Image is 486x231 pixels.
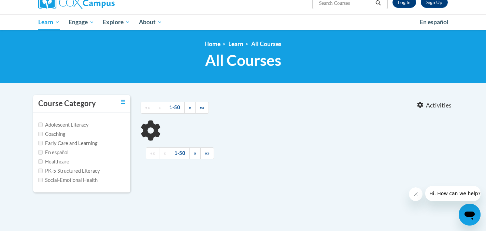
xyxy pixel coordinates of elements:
[420,18,448,26] span: En español
[426,102,452,109] span: Activities
[204,40,220,47] a: Home
[38,130,65,138] label: Coaching
[38,149,69,156] label: En español
[159,147,170,159] a: Previous
[154,102,165,114] a: Previous
[103,18,130,26] span: Explore
[205,51,281,69] span: All Courses
[38,122,43,127] input: Checkbox for Options
[38,140,97,147] label: Early Care and Learning
[38,178,43,182] input: Checkbox for Options
[189,104,191,110] span: »
[141,102,154,114] a: Begining
[409,187,423,201] iframe: Close message
[38,98,96,109] h3: Course Category
[38,141,43,145] input: Checkbox for Options
[228,40,243,47] a: Learn
[205,150,210,156] span: »»
[459,204,481,226] iframe: Button to launch messaging window
[38,169,43,173] input: Checkbox for Options
[200,147,214,159] a: End
[98,14,134,30] a: Explore
[194,150,196,156] span: »
[38,158,69,165] label: Healthcare
[163,150,166,156] span: «
[145,104,150,110] span: ««
[34,14,64,30] a: Learn
[200,104,204,110] span: »»
[38,176,98,184] label: Social-Emotional Health
[134,14,167,30] a: About
[64,14,99,30] a: Engage
[28,14,458,30] div: Main menu
[189,147,201,159] a: Next
[165,102,185,114] a: 1-50
[170,147,190,159] a: 1-50
[38,132,43,136] input: Checkbox for Options
[184,102,196,114] a: Next
[69,18,94,26] span: Engage
[146,147,159,159] a: Begining
[121,98,125,106] a: Toggle collapse
[251,40,282,47] a: All Courses
[38,18,60,26] span: Learn
[150,150,155,156] span: ««
[195,102,209,114] a: End
[38,150,43,155] input: Checkbox for Options
[158,104,161,110] span: «
[38,159,43,164] input: Checkbox for Options
[139,18,162,26] span: About
[38,121,89,129] label: Adolescent Literacy
[415,15,453,29] a: En español
[425,186,481,201] iframe: Message from company
[38,167,100,175] label: PK-5 Structured Literacy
